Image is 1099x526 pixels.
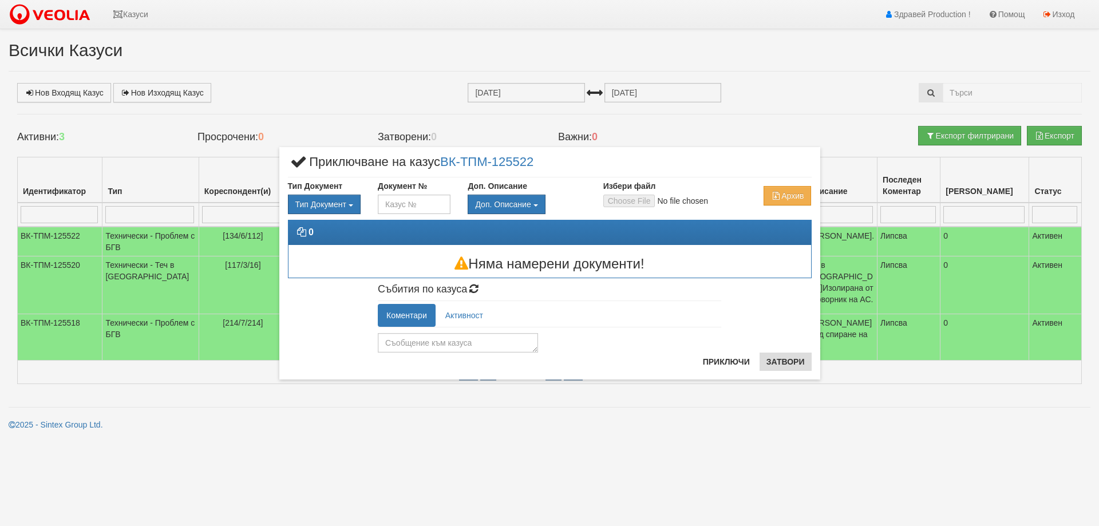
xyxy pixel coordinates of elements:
button: Тип Документ [288,195,361,214]
label: Документ № [378,180,427,192]
label: Избери файл [603,180,656,192]
span: Приключване на казус [288,156,534,177]
div: Двоен клик, за изчистване на избраната стойност. [288,195,361,214]
label: Тип Документ [288,180,343,192]
label: Доп. Описание [468,180,527,192]
h4: Събития по казуса [378,284,721,295]
button: Архив [764,186,811,205]
span: Доп. Описание [475,200,531,209]
strong: 0 [309,227,314,237]
h3: Няма намерени документи! [288,256,811,271]
span: Тип Документ [295,200,346,209]
a: ВК-ТПМ-125522 [440,155,533,169]
a: Коментари [378,304,436,327]
button: Затвори [760,353,812,371]
div: Двоен клик, за изчистване на избраната стойност. [468,195,586,214]
a: Активност [437,304,492,327]
button: Доп. Описание [468,195,545,214]
input: Казус № [378,195,450,214]
button: Приключи [696,353,757,371]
